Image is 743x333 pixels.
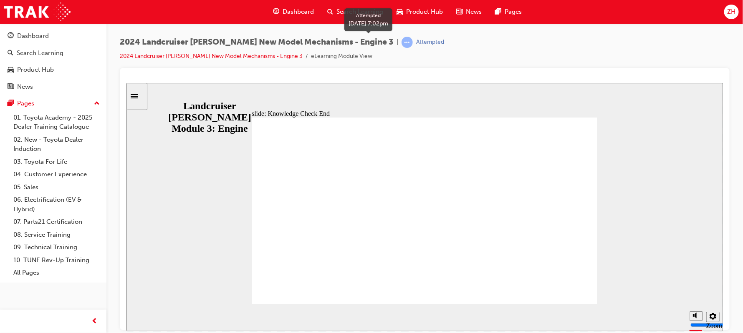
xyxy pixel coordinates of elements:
[3,62,103,78] a: Product Hub
[489,3,529,20] a: pages-iconPages
[390,3,450,20] a: car-iconProduct Hub
[10,193,103,215] a: 06. Electrification (EV & Hybrid)
[273,7,279,17] span: guage-icon
[397,38,398,47] span: |
[92,316,98,327] span: prev-icon
[564,239,618,245] input: volume
[495,7,502,17] span: pages-icon
[337,7,384,17] span: Search Learning
[349,12,388,19] div: Attempted
[10,133,103,155] a: 02. New - Toyota Dealer Induction
[17,48,63,58] div: Search Learning
[120,38,393,47] span: 2024 Landcruiser [PERSON_NAME] New Model Mechanisms - Engine 3
[505,7,522,17] span: Pages
[397,7,403,17] span: car-icon
[580,229,593,239] button: Settings
[10,181,103,194] a: 05. Sales
[17,31,49,41] div: Dashboard
[3,27,103,96] button: DashboardSearch LearningProduct HubNews
[10,241,103,254] a: 09. Technical Training
[10,266,103,279] a: All Pages
[3,79,103,95] a: News
[8,33,14,40] span: guage-icon
[10,168,103,181] a: 04. Customer Experience
[94,98,100,109] span: up-icon
[17,65,54,75] div: Product Hub
[266,3,321,20] a: guage-iconDashboard
[10,111,103,133] a: 01. Toyota Academy - 2025 Dealer Training Catalogue
[457,7,463,17] span: news-icon
[563,228,576,238] button: Mute (Ctrl+Alt+M)
[17,82,33,92] div: News
[8,50,13,57] span: search-icon
[416,38,444,46] div: Attempted
[10,254,103,267] a: 10. TUNE Rev-Up Training
[8,66,14,74] span: car-icon
[8,100,14,108] span: pages-icon
[580,239,596,261] label: Zoom to fit
[3,45,103,61] a: Search Learning
[349,19,388,28] div: [DATE] 7:02pm
[17,99,34,108] div: Pages
[407,7,443,17] span: Product Hub
[3,96,103,111] button: Pages
[3,28,103,44] a: Dashboard
[120,53,303,60] a: 2024 Landcruiser [PERSON_NAME] New Model Mechanisms - Engine 3
[10,155,103,168] a: 03. Toyota For Life
[727,7,735,17] span: ZH
[321,3,390,20] a: search-iconSearch Learning
[724,5,739,19] button: ZH
[4,3,71,21] img: Trak
[8,83,14,91] span: news-icon
[10,228,103,241] a: 08. Service Training
[311,52,372,61] li: eLearning Module View
[466,7,482,17] span: News
[10,215,103,228] a: 07. Parts21 Certification
[283,7,314,17] span: Dashboard
[559,221,592,248] div: misc controls
[450,3,489,20] a: news-iconNews
[402,37,413,48] span: learningRecordVerb_ATTEMPT-icon
[328,7,334,17] span: search-icon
